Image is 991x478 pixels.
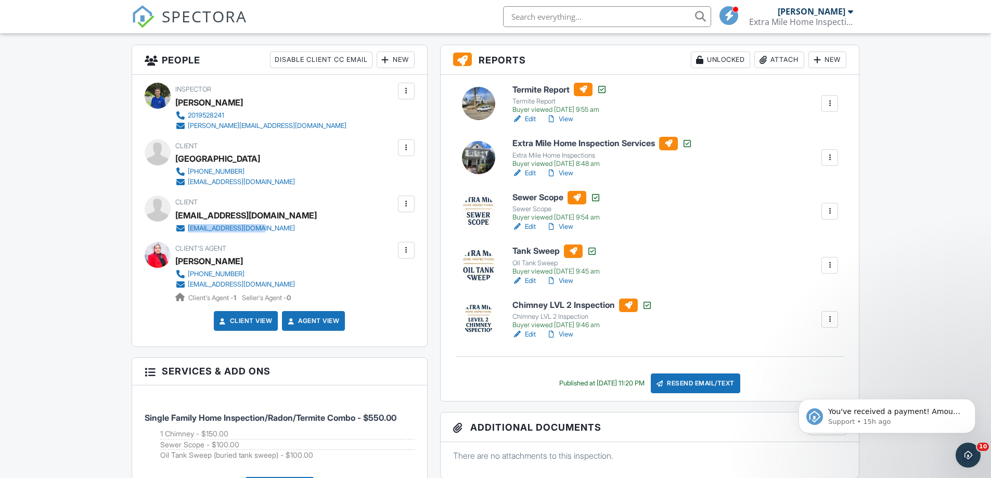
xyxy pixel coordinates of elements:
[512,244,600,258] h6: Tank Sweep
[175,177,295,187] a: [EMAIL_ADDRESS][DOMAIN_NAME]
[188,294,238,302] span: Client's Agent -
[188,270,244,278] div: [PHONE_NUMBER]
[559,379,645,387] div: Published at [DATE] 11:20 PM
[160,450,415,460] li: Add on: Oil Tank Sweep (buried tank sweep)
[175,166,295,177] a: [PHONE_NUMBER]
[808,51,846,68] div: New
[45,30,179,152] span: You've received a payment! Amount $750.00 Fee $0.00 Net $750.00 Transaction # pi_3SCR6GK7snlDGpRF...
[286,316,339,326] a: Agent View
[217,316,273,326] a: Client View
[546,329,573,340] a: View
[512,267,600,276] div: Buyer viewed [DATE] 9:45 am
[188,280,295,289] div: [EMAIL_ADDRESS][DOMAIN_NAME]
[175,269,295,279] a: [PHONE_NUMBER]
[512,222,536,232] a: Edit
[512,137,692,150] h6: Extra Mile Home Inspection Services
[188,178,295,186] div: [EMAIL_ADDRESS][DOMAIN_NAME]
[441,45,859,75] h3: Reports
[512,321,652,329] div: Buyer viewed [DATE] 9:46 am
[175,253,243,269] a: [PERSON_NAME]
[377,51,415,68] div: New
[546,114,573,124] a: View
[132,5,155,28] img: The Best Home Inspection Software - Spectora
[242,294,291,302] span: Seller's Agent -
[512,191,601,222] a: Sewer Scope Sewer Scope Buyer viewed [DATE] 9:54 am
[651,373,740,393] div: Resend Email/Text
[175,208,317,223] div: [EMAIL_ADDRESS][DOMAIN_NAME]
[175,151,260,166] div: [GEOGRAPHIC_DATA]
[270,51,372,68] div: Disable Client CC Email
[512,83,607,96] h6: Termite Report
[546,276,573,286] a: View
[132,14,247,36] a: SPECTORA
[234,294,236,302] strong: 1
[175,95,243,110] div: [PERSON_NAME]
[512,114,536,124] a: Edit
[175,85,211,93] span: Inspector
[175,279,295,290] a: [EMAIL_ADDRESS][DOMAIN_NAME]
[546,222,573,232] a: View
[512,259,600,267] div: Oil Tank Sweep
[175,198,198,206] span: Client
[956,443,981,468] iframe: Intercom live chat
[160,440,415,450] li: Add on: Sewer Scope
[512,313,652,321] div: Chimney LVL 2 Inspection
[441,412,859,442] h3: Additional Documents
[512,97,607,106] div: Termite Report
[175,142,198,150] span: Client
[145,412,396,423] span: Single Family Home Inspection/Radon/Termite Combo - $550.00
[175,121,346,131] a: [PERSON_NAME][EMAIL_ADDRESS][DOMAIN_NAME]
[512,205,601,213] div: Sewer Scope
[512,151,692,160] div: Extra Mile Home Inspections
[512,160,692,168] div: Buyer viewed [DATE] 8:48 am
[546,168,573,178] a: View
[162,5,247,27] span: SPECTORA
[512,137,692,168] a: Extra Mile Home Inspection Services Extra Mile Home Inspections Buyer viewed [DATE] 8:48 am
[188,122,346,130] div: [PERSON_NAME][EMAIL_ADDRESS][DOMAIN_NAME]
[188,111,224,120] div: 2019528241
[175,223,308,234] a: [EMAIL_ADDRESS][DOMAIN_NAME]
[145,393,415,469] li: Service: Single Family Home Inspection/Radon/Termite Combo
[512,329,536,340] a: Edit
[512,168,536,178] a: Edit
[188,224,295,232] div: [EMAIL_ADDRESS][DOMAIN_NAME]
[977,443,989,451] span: 10
[512,244,600,276] a: Tank Sweep Oil Tank Sweep Buyer viewed [DATE] 9:45 am
[132,45,427,75] h3: People
[512,276,536,286] a: Edit
[512,213,601,222] div: Buyer viewed [DATE] 9:54 am
[453,450,847,461] p: There are no attachments to this inspection.
[503,6,711,27] input: Search everything...
[175,244,226,252] span: Client's Agent
[691,51,750,68] div: Unlocked
[512,299,652,330] a: Chimney LVL 2 Inspection Chimney LVL 2 Inspection Buyer viewed [DATE] 9:46 am
[132,358,427,385] h3: Services & Add ons
[754,51,804,68] div: Attach
[512,299,652,312] h6: Chimney LVL 2 Inspection
[512,106,607,114] div: Buyer viewed [DATE] 9:55 am
[287,294,291,302] strong: 0
[778,6,845,17] div: [PERSON_NAME]
[45,40,179,49] p: Message from Support, sent 15h ago
[512,83,607,114] a: Termite Report Termite Report Buyer viewed [DATE] 9:55 am
[160,429,415,440] li: Add on: 1 Chimney
[188,167,244,176] div: [PHONE_NUMBER]
[783,377,991,450] iframe: Intercom notifications message
[512,191,601,204] h6: Sewer Scope
[749,17,853,27] div: Extra Mile Home Inspection Services
[175,110,346,121] a: 2019528241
